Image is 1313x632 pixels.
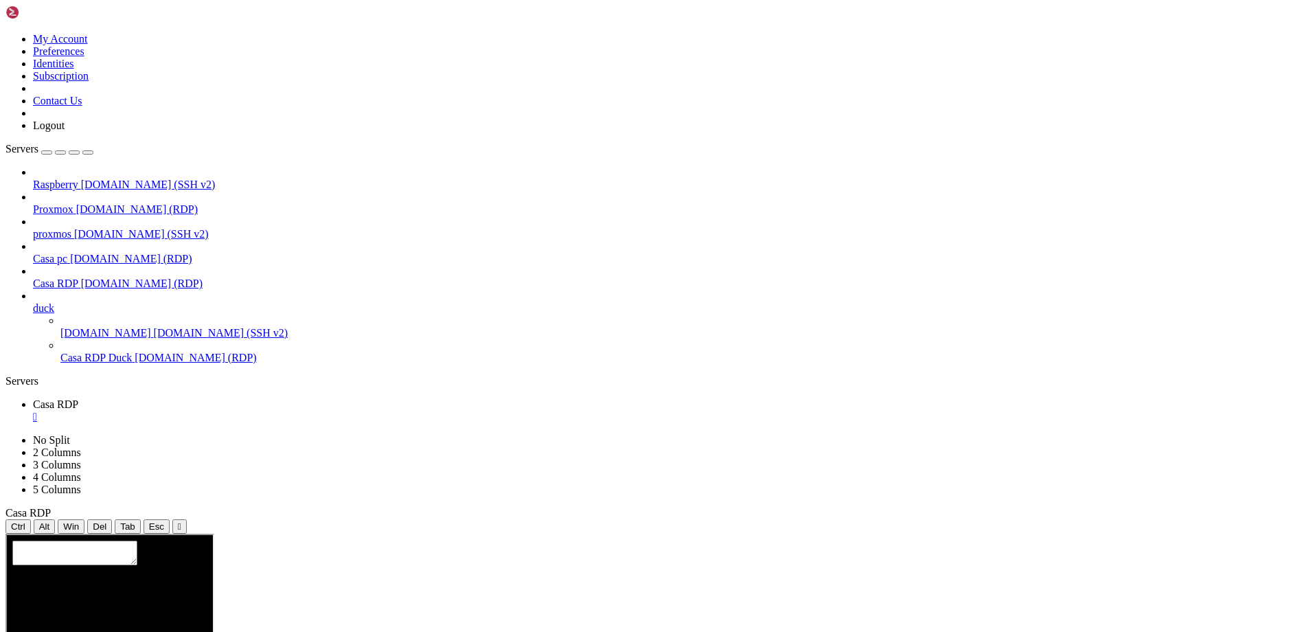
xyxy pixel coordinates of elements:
[5,519,31,534] button: Ctrl
[33,203,1308,216] a: Proxmox [DOMAIN_NAME] (RDP)
[33,411,1308,423] a: 
[93,521,106,532] span: Del
[33,278,1308,290] a: Casa RDP [DOMAIN_NAME] (RDP)
[87,519,112,534] button: Del
[60,327,151,339] span: [DOMAIN_NAME]
[34,519,56,534] button: Alt
[5,143,38,155] span: Servers
[33,302,54,314] span: duck
[149,521,164,532] span: Esc
[33,240,1308,265] li: Casa pc [DOMAIN_NAME] (RDP)
[33,265,1308,290] li: Casa RDP [DOMAIN_NAME] (RDP)
[33,45,84,57] a: Preferences
[135,352,256,363] span: [DOMAIN_NAME] (RDP)
[60,339,1308,364] li: Casa RDP Duck [DOMAIN_NAME] (RDP)
[33,447,81,458] a: 2 Columns
[81,278,203,289] span: [DOMAIN_NAME] (RDP)
[39,521,50,532] span: Alt
[60,327,1308,339] a: [DOMAIN_NAME] [DOMAIN_NAME] (SSH v2)
[60,352,1308,364] a: Casa RDP Duck [DOMAIN_NAME] (RDP)
[33,278,78,289] span: Casa RDP
[115,519,141,534] button: Tab
[63,521,79,532] span: Win
[5,375,1308,387] div: Servers
[81,179,216,190] span: [DOMAIN_NAME] (SSH v2)
[33,434,70,446] a: No Split
[33,95,82,106] a: Contact Us
[33,216,1308,240] li: proxmos [DOMAIN_NAME] (SSH v2)
[33,302,1308,315] a: duck
[154,327,288,339] span: [DOMAIN_NAME] (SSH v2)
[60,352,132,363] span: Casa RDP Duck
[178,521,181,532] div: 
[33,398,1308,423] a: Casa RDP
[74,228,209,240] span: [DOMAIN_NAME] (SSH v2)
[172,519,187,534] button: 
[5,507,51,519] span: Casa RDP
[33,120,65,131] a: Logout
[33,253,67,264] span: Casa pc
[144,519,170,534] button: Esc
[58,519,84,534] button: Win
[33,459,81,471] a: 3 Columns
[33,471,81,483] a: 4 Columns
[5,5,84,19] img: Shellngn
[33,166,1308,191] li: Raspberry [DOMAIN_NAME] (SSH v2)
[33,228,1308,240] a: proxmos [DOMAIN_NAME] (SSH v2)
[60,315,1308,339] li: [DOMAIN_NAME] [DOMAIN_NAME] (SSH v2)
[33,228,71,240] span: proxmos
[33,398,78,410] span: Casa RDP
[33,179,1308,191] a: Raspberry [DOMAIN_NAME] (SSH v2)
[33,70,89,82] a: Subscription
[33,253,1308,265] a: Casa pc [DOMAIN_NAME] (RDP)
[33,191,1308,216] li: Proxmox [DOMAIN_NAME] (RDP)
[120,521,135,532] span: Tab
[33,58,74,69] a: Identities
[76,203,198,215] span: [DOMAIN_NAME] (RDP)
[33,33,88,45] a: My Account
[11,521,25,532] span: Ctrl
[33,179,78,190] span: Raspberry
[33,290,1308,364] li: duck
[33,484,81,495] a: 5 Columns
[5,143,93,155] a: Servers
[33,203,73,215] span: Proxmox
[70,253,192,264] span: [DOMAIN_NAME] (RDP)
